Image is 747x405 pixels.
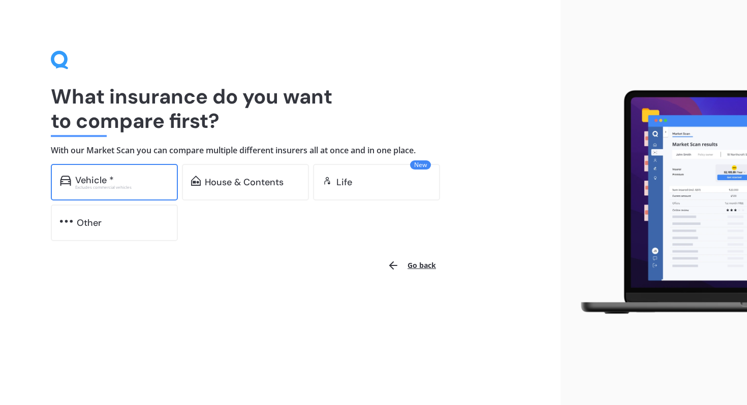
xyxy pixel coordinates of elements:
[51,84,510,133] h1: What insurance do you want to compare first?
[51,145,510,156] h4: With our Market Scan you can compare multiple different insurers all at once and in one place.
[77,218,102,228] div: Other
[60,176,71,186] img: car.f15378c7a67c060ca3f3.svg
[60,216,73,226] img: other.81dba5aafe580aa69f38.svg
[410,160,431,170] span: New
[75,185,169,189] div: Excludes commercial vehicles
[322,176,332,186] img: life.f720d6a2d7cdcd3ad642.svg
[336,177,352,187] div: Life
[381,253,442,278] button: Go back
[205,177,284,187] div: House & Contents
[191,176,201,186] img: home-and-contents.b802091223b8502ef2dd.svg
[75,175,114,185] div: Vehicle *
